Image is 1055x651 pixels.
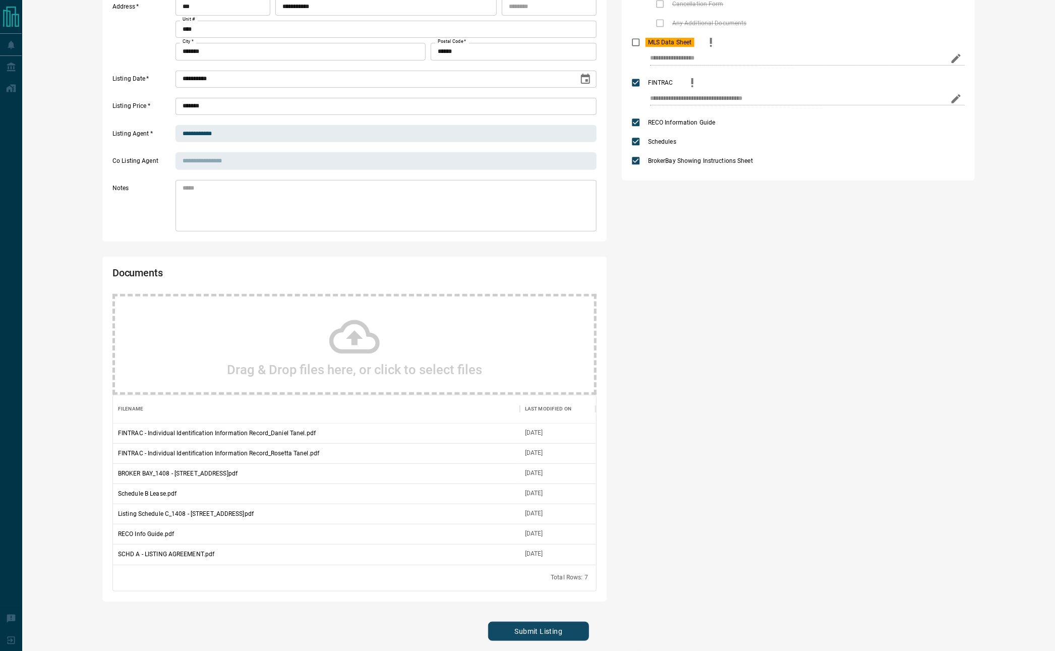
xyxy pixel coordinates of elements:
button: edit [948,90,965,107]
div: Aug 16, 2025 [525,550,543,558]
p: Schedule B Lease.pdf [118,489,177,498]
div: Aug 16, 2025 [525,449,543,457]
label: Co Listing Agent [112,157,173,170]
label: Unit # [183,16,195,23]
div: Drag & Drop files here, or click to select files [112,294,597,395]
span: Schedules [646,137,679,146]
span: RECO Information Guide [646,118,718,127]
label: Notes [112,184,173,231]
div: Last Modified On [520,395,596,423]
span: Any Additional Documents [670,19,749,28]
div: Aug 16, 2025 [525,469,543,478]
span: BrokerBay Showing Instructions Sheet [646,156,755,165]
button: Submit Listing [488,622,589,641]
button: edit [948,50,965,67]
div: Aug 16, 2025 [525,489,543,498]
p: RECO Info Guide.pdf [118,529,174,539]
label: Postal Code [438,38,466,45]
div: Aug 16, 2025 [525,429,543,437]
p: BROKER BAY_1408 - [STREET_ADDRESS]pdf [118,469,238,478]
h2: Drag & Drop files here, or click to select files [227,362,482,377]
div: Total Rows: 7 [551,573,588,582]
input: checklist input [650,92,944,105]
p: Listing Schedule C_1408 - [STREET_ADDRESS]pdf [118,509,254,518]
label: Listing Date [112,75,173,88]
button: Choose date, selected date is Aug 16, 2025 [575,69,596,89]
h2: Documents [112,267,403,284]
div: Filename [118,395,143,423]
button: priority [702,33,720,52]
p: FINTRAC - Individual Identification Information Record_Daniel Tanel.pdf [118,429,316,438]
div: Aug 16, 2025 [525,509,543,518]
p: SCHD A - LISTING AGREEMENT.pdf [118,550,214,559]
input: checklist input [650,52,944,65]
label: Listing Price [112,102,173,115]
div: Aug 16, 2025 [525,529,543,538]
label: Listing Agent [112,130,173,143]
span: MLS Data Sheet [646,38,694,47]
button: priority [684,73,701,92]
label: City [183,38,194,45]
div: Filename [113,395,520,423]
div: Last Modified On [525,395,571,423]
p: FINTRAC - Individual Identification Information Record_Rosetta Tanel.pdf [118,449,319,458]
label: Address [112,3,173,60]
span: FINTRAC [646,78,676,87]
